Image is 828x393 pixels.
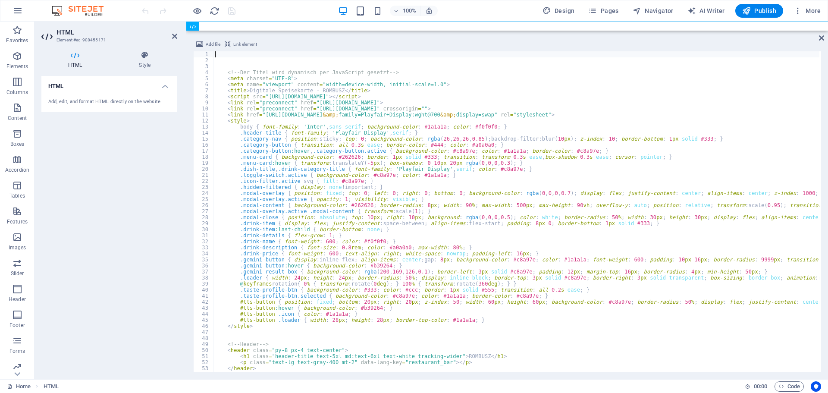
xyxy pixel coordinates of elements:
[194,63,214,69] div: 3
[9,296,26,303] p: Header
[194,202,214,208] div: 26
[194,112,214,118] div: 11
[588,6,618,15] span: Pages
[5,167,29,173] p: Accordion
[687,6,725,15] span: AI Writer
[194,142,214,148] div: 16
[194,293,214,299] div: 41
[754,381,767,392] span: 00 00
[209,6,220,16] button: reload
[194,178,214,184] div: 22
[194,335,214,341] div: 48
[194,305,214,311] div: 43
[194,287,214,293] div: 40
[194,51,214,57] div: 1
[194,160,214,166] div: 19
[7,381,31,392] a: Click to cancel selection. Double-click to open Pages
[56,36,160,44] h3: Element #ed-908455171
[194,365,214,371] div: 53
[194,263,214,269] div: 36
[194,166,214,172] div: 20
[793,6,821,15] span: More
[41,51,112,69] h4: HTML
[233,39,257,50] span: Link element
[778,381,800,392] span: Code
[194,154,214,160] div: 18
[192,6,202,16] button: Click here to leave preview mode and continue editing
[9,192,25,199] p: Tables
[194,233,214,239] div: 31
[44,381,59,392] span: Click to select. Double-click to edit
[194,275,214,281] div: 38
[194,184,214,190] div: 23
[194,371,214,377] div: 54
[539,4,578,18] div: Design (Ctrl+Alt+Y)
[760,383,761,390] span: :
[223,39,258,50] button: Link element
[194,190,214,196] div: 24
[8,115,27,122] p: Content
[194,136,214,142] div: 15
[194,172,214,178] div: 21
[194,323,214,329] div: 46
[790,4,824,18] button: More
[9,348,25,355] p: Forms
[194,251,214,257] div: 34
[425,7,433,15] i: On resize automatically adjust zoom level to fit chosen device.
[194,347,214,353] div: 50
[11,270,24,277] p: Slider
[194,299,214,305] div: 42
[194,88,214,94] div: 7
[6,89,28,96] p: Columns
[194,82,214,88] div: 6
[210,6,220,16] i: Reload page
[194,130,214,136] div: 14
[10,141,25,148] p: Boxes
[775,381,804,392] button: Code
[9,244,26,251] p: Images
[585,4,622,18] button: Pages
[194,226,214,233] div: 30
[112,51,177,69] h4: Style
[41,76,177,91] h4: HTML
[194,196,214,202] div: 25
[194,148,214,154] div: 17
[194,341,214,347] div: 49
[194,118,214,124] div: 12
[194,69,214,75] div: 4
[742,6,776,15] span: Publish
[50,6,114,16] img: Editor Logo
[194,124,214,130] div: 13
[9,322,25,329] p: Footer
[811,381,821,392] button: Usercentrics
[195,39,222,50] button: Add file
[390,6,420,16] button: 100%
[194,281,214,287] div: 39
[194,317,214,323] div: 45
[735,4,783,18] button: Publish
[194,208,214,214] div: 27
[44,381,59,392] nav: breadcrumb
[629,4,677,18] button: Navigator
[194,106,214,112] div: 10
[194,329,214,335] div: 47
[539,4,578,18] button: Design
[194,100,214,106] div: 9
[194,269,214,275] div: 37
[6,63,28,70] p: Elements
[194,311,214,317] div: 44
[194,75,214,82] div: 5
[194,220,214,226] div: 29
[48,98,170,106] div: Add, edit, and format HTML directly on the website.
[403,6,417,16] h6: 100%
[206,39,220,50] span: Add file
[194,245,214,251] div: 33
[7,218,28,225] p: Features
[6,37,28,44] p: Favorites
[194,239,214,245] div: 32
[194,94,214,100] div: 8
[194,214,214,220] div: 28
[543,6,575,15] span: Design
[633,6,674,15] span: Navigator
[56,28,177,36] h2: HTML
